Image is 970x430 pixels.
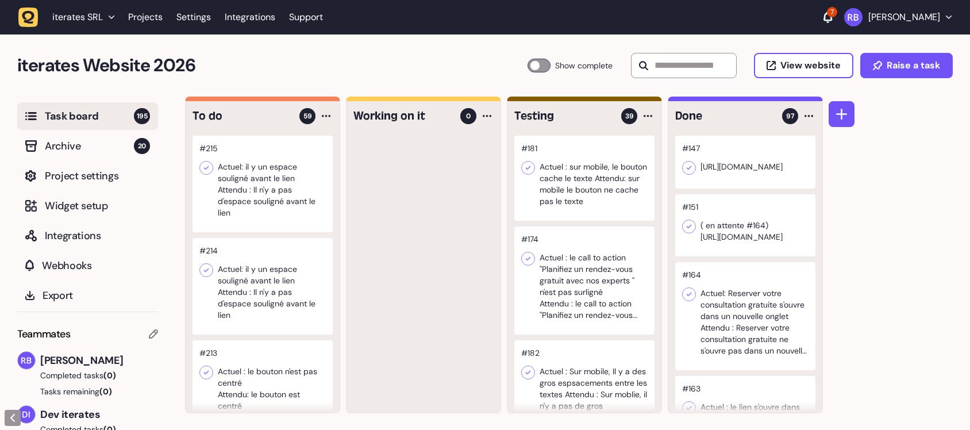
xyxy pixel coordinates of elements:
[43,287,150,304] span: Export
[134,138,150,154] span: 20
[466,111,471,121] span: 0
[225,7,275,28] a: Integrations
[844,8,863,26] img: Rodolphe Balay
[103,370,116,381] span: (0)
[555,59,613,72] span: Show complete
[868,11,940,23] p: [PERSON_NAME]
[40,352,158,368] span: [PERSON_NAME]
[17,52,528,79] h2: iterates Website 2026
[193,108,291,124] h4: To do
[353,108,452,124] h4: Working on it
[52,11,103,23] span: iterates SRL
[45,138,134,154] span: Archive
[176,7,211,28] a: Settings
[18,352,35,369] img: Rodolphe Balay
[17,132,158,160] button: Archive20
[128,7,163,28] a: Projects
[40,406,158,423] span: Dev iterates
[17,102,158,130] button: Task board195
[18,406,35,423] img: Dev iterates
[134,108,150,124] span: 195
[303,111,312,121] span: 59
[99,386,112,397] span: (0)
[45,198,150,214] span: Widget setup
[887,61,940,70] span: Raise a task
[860,53,953,78] button: Raise a task
[17,386,158,397] button: Tasks remaining(0)
[17,326,71,342] span: Teammates
[17,282,158,309] button: Export
[754,53,853,78] button: View website
[844,8,952,26] button: [PERSON_NAME]
[786,111,794,121] span: 97
[17,162,158,190] button: Project settings
[827,7,837,17] div: 7
[45,168,150,184] span: Project settings
[45,228,150,244] span: Integrations
[289,11,323,23] a: Support
[675,108,774,124] h4: Done
[780,61,841,70] span: View website
[18,7,121,28] button: iterates SRL
[514,108,613,124] h4: Testing
[42,258,150,274] span: Webhooks
[17,192,158,220] button: Widget setup
[17,252,158,279] button: Webhooks
[45,108,134,124] span: Task board
[17,222,158,249] button: Integrations
[625,111,634,121] span: 39
[17,370,149,381] button: Completed tasks(0)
